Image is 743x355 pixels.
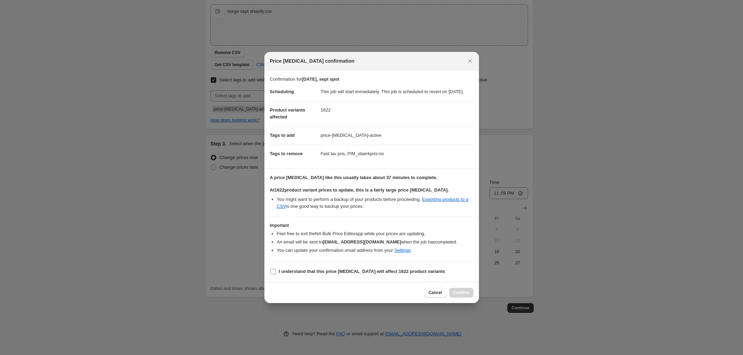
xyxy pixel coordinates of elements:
[321,83,473,101] dd: This job will start immediately. This job is scheduled to revert on [DATE].
[270,223,473,228] h3: Important
[465,56,475,66] button: Close
[323,239,401,245] b: [EMAIL_ADDRESS][DOMAIN_NAME]
[270,107,306,119] span: Product variants affected
[302,77,339,82] b: [DATE], sept spot
[270,175,437,180] b: A price [MEDICAL_DATA] like this usually takes about 37 minutes to complete.
[277,197,469,209] a: Exporting products to a CSV
[270,89,294,94] span: Scheduling
[270,187,449,193] b: At 1622 product variant prices to update, this is a fairly large price [MEDICAL_DATA].
[321,101,473,119] dd: 1622
[277,247,473,254] li: You can update your confirmation email address from your .
[270,57,355,64] span: Price [MEDICAL_DATA] confirmation
[277,230,473,237] li: Feel free to exit the NA Bulk Price Editor app while your prices are updating.
[321,144,473,163] dd: Fast lav pris, PIM_staerkpris-no
[277,196,473,210] li: You might want to perform a backup of your products before proceeding. is one good way to backup ...
[279,269,445,274] b: I understand that this price [MEDICAL_DATA] will affect 1622 product variants
[277,239,473,246] li: An email will be sent to when the job has completed .
[321,126,473,144] dd: price-[MEDICAL_DATA]-active
[424,288,446,298] button: Cancel
[270,151,303,156] span: Tags to remove
[428,290,442,295] span: Cancel
[270,76,473,83] p: Confirmation for
[270,133,295,138] span: Tags to add
[394,248,410,253] a: Settings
